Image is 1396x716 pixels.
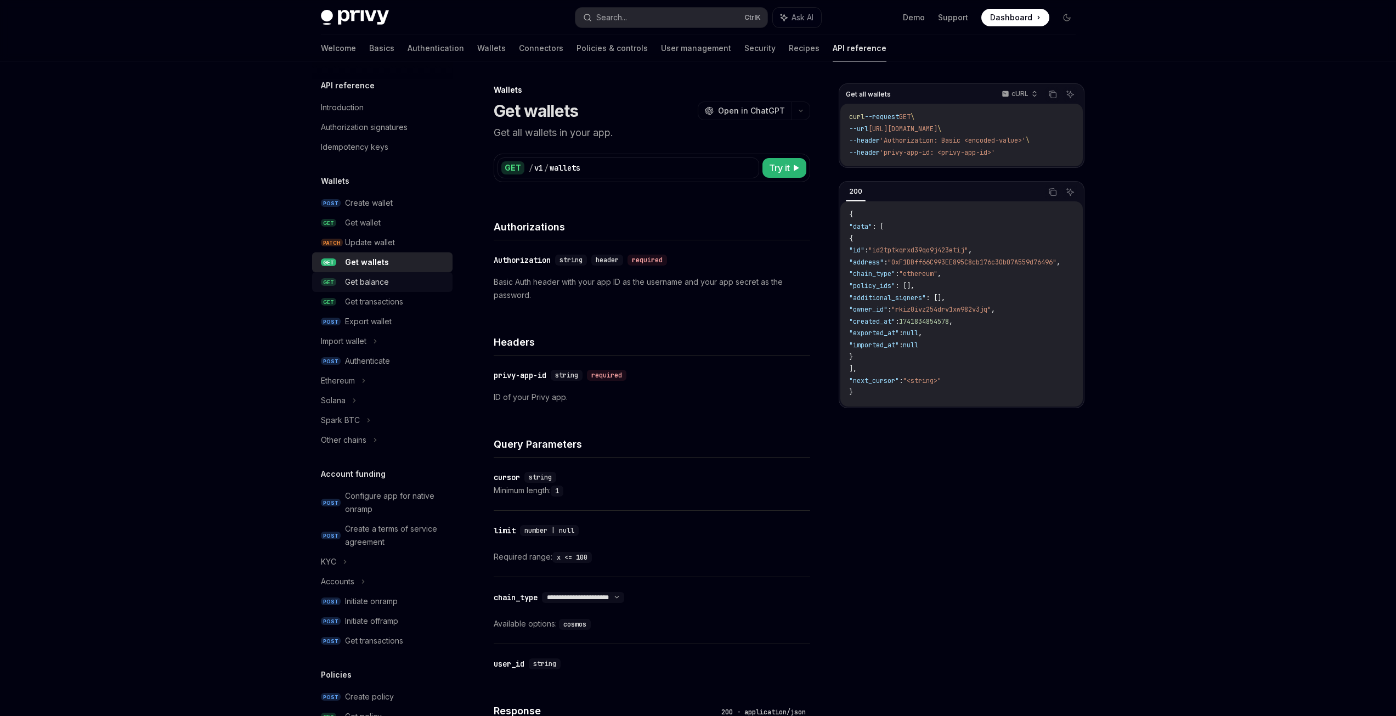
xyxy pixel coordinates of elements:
[899,376,903,385] span: :
[519,35,563,61] a: Connectors
[849,388,853,397] span: }
[321,101,364,114] div: Introduction
[312,351,453,371] a: POSTAuthenticate
[938,12,968,23] a: Support
[494,335,810,349] h4: Headers
[1045,185,1060,199] button: Copy the contents from the code block
[321,199,341,207] span: POST
[903,376,941,385] span: "<string>"
[895,269,899,278] span: :
[312,486,453,519] a: POSTConfigure app for native onramp
[321,693,341,701] span: POST
[494,550,810,563] div: Required range:
[575,8,767,27] button: Search...CtrlK
[321,555,336,568] div: KYC
[494,484,810,497] div: Minimum length:
[846,90,891,99] span: Get all wallets
[345,489,446,516] div: Configure app for native onramp
[744,13,761,22] span: Ctrl K
[849,364,857,373] span: ],
[345,315,392,328] div: Export wallet
[552,552,592,563] code: x <= 100
[1063,87,1077,102] button: Ask AI
[868,125,937,133] span: [URL][DOMAIN_NAME]
[849,353,853,362] span: }
[345,256,389,269] div: Get wallets
[849,376,899,385] span: "next_cursor"
[321,597,341,606] span: POST
[408,35,464,61] a: Authentication
[312,98,453,117] a: Introduction
[792,12,813,23] span: Ask AI
[661,35,731,61] a: User management
[996,85,1042,104] button: cURL
[477,35,506,61] a: Wallets
[321,433,366,447] div: Other chains
[884,258,888,267] span: :
[762,158,806,178] button: Try it
[321,174,349,188] h5: Wallets
[849,329,899,337] span: "exported_at"
[494,219,810,234] h4: Authorizations
[345,634,403,647] div: Get transactions
[926,294,945,302] span: : [],
[345,216,381,229] div: Get wallet
[849,234,853,243] span: {
[494,370,546,381] div: privy-app-id
[888,305,891,314] span: :
[494,658,524,669] div: user_id
[718,105,785,116] span: Open in ChatGPT
[849,136,880,145] span: --header
[849,317,895,326] span: "created_at"
[868,246,968,255] span: "id2tptkqrxd39qo9j423etij"
[494,125,810,140] p: Get all wallets in your app.
[773,8,821,27] button: Ask AI
[981,9,1049,26] a: Dashboard
[899,329,903,337] span: :
[321,219,336,227] span: GET
[321,374,355,387] div: Ethereum
[494,101,579,121] h1: Get wallets
[949,317,953,326] span: ,
[849,112,864,121] span: curl
[321,35,356,61] a: Welcome
[345,595,398,608] div: Initiate onramp
[321,617,341,625] span: POST
[888,258,1056,267] span: "0xF1DBff66C993EE895C8cb176c30b07A559d76496"
[321,637,341,645] span: POST
[849,341,899,349] span: "imported_at"
[903,341,918,349] span: null
[864,246,868,255] span: :
[345,354,390,368] div: Authenticate
[321,318,341,326] span: POST
[903,12,925,23] a: Demo
[345,295,403,308] div: Get transactions
[312,687,453,707] a: POSTCreate policy
[891,305,991,314] span: "rkiz0ivz254drv1xw982v3jq"
[494,617,810,630] div: Available options:
[544,162,549,173] div: /
[321,532,341,540] span: POST
[533,659,556,668] span: string
[769,161,790,174] span: Try it
[524,526,574,535] span: number | null
[321,668,352,681] h5: Policies
[587,370,626,381] div: required
[918,329,922,337] span: ,
[321,298,336,306] span: GET
[494,275,810,302] p: Basic Auth header with your app ID as the username and your app secret as the password.
[312,213,453,233] a: GETGet wallet
[559,256,583,264] span: string
[880,136,1026,145] span: 'Authorization: Basic <encoded-value>'
[864,112,899,121] span: --request
[321,575,354,588] div: Accounts
[550,162,580,173] div: wallets
[899,269,937,278] span: "ethereum"
[789,35,819,61] a: Recipes
[849,125,868,133] span: --url
[903,329,918,337] span: null
[559,619,591,630] code: cosmos
[312,117,453,137] a: Authorization signatures
[494,437,810,452] h4: Query Parameters
[880,148,995,157] span: 'privy-app-id: <privy-app-id>'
